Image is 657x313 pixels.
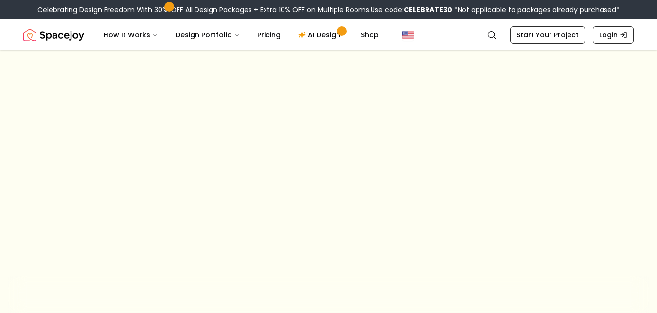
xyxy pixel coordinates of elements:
[353,25,387,45] a: Shop
[510,26,585,44] a: Start Your Project
[23,25,84,45] a: Spacejoy
[452,5,620,15] span: *Not applicable to packages already purchased*
[96,25,387,45] nav: Main
[96,25,166,45] button: How It Works
[37,5,620,15] div: Celebrating Design Freedom With 30% OFF All Design Packages + Extra 10% OFF on Multiple Rooms.
[23,25,84,45] img: Spacejoy Logo
[404,5,452,15] b: CELEBRATE30
[249,25,288,45] a: Pricing
[290,25,351,45] a: AI Design
[168,25,248,45] button: Design Portfolio
[402,29,414,41] img: United States
[593,26,634,44] a: Login
[23,19,634,50] nav: Global
[371,5,452,15] span: Use code:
